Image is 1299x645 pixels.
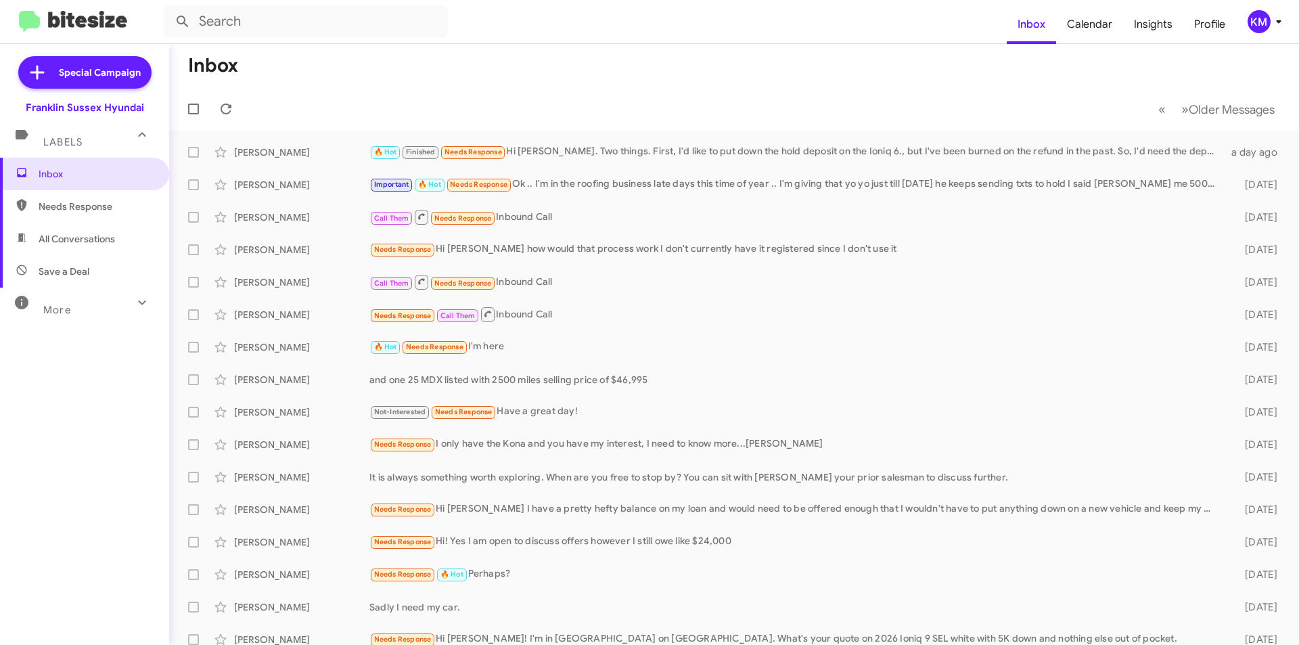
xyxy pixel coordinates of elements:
[435,407,493,416] span: Needs Response
[374,570,432,579] span: Needs Response
[1173,95,1283,123] button: Next
[369,177,1223,192] div: Ok .. I'm in the roofing business late days this time of year .. I'm giving that yo yo just till ...
[1236,10,1284,33] button: KM
[1181,101,1189,118] span: »
[1248,10,1271,33] div: KM
[369,373,1223,386] div: and one 25 MDX listed with 2500 miles selling price of $46,995
[39,167,154,181] span: Inbox
[374,635,432,644] span: Needs Response
[1056,5,1123,44] a: Calendar
[39,232,115,246] span: All Conversations
[234,535,369,549] div: [PERSON_NAME]
[39,265,89,278] span: Save a Deal
[1223,275,1288,289] div: [DATE]
[1223,438,1288,451] div: [DATE]
[374,440,432,449] span: Needs Response
[26,101,144,114] div: Franklin Sussex Hyundai
[369,534,1223,550] div: Hi! Yes I am open to discuss offers however I still owe like $24,000
[234,308,369,321] div: [PERSON_NAME]
[1150,95,1174,123] button: Previous
[43,304,71,316] span: More
[234,438,369,451] div: [PERSON_NAME]
[234,373,369,386] div: [PERSON_NAME]
[1223,340,1288,354] div: [DATE]
[1189,102,1275,117] span: Older Messages
[1223,405,1288,419] div: [DATE]
[234,146,369,159] div: [PERSON_NAME]
[1223,568,1288,581] div: [DATE]
[374,342,397,351] span: 🔥 Hot
[369,600,1223,614] div: Sadly I need my car.
[374,279,409,288] span: Call Them
[418,180,441,189] span: 🔥 Hot
[1151,95,1283,123] nav: Page navigation example
[234,470,369,484] div: [PERSON_NAME]
[1123,5,1183,44] a: Insights
[440,311,476,320] span: Call Them
[164,5,448,38] input: Search
[450,180,507,189] span: Needs Response
[234,600,369,614] div: [PERSON_NAME]
[374,407,426,416] span: Not-Interested
[369,566,1223,582] div: Perhaps?
[234,405,369,419] div: [PERSON_NAME]
[434,279,492,288] span: Needs Response
[369,404,1223,420] div: Have a great day!
[1223,470,1288,484] div: [DATE]
[234,340,369,354] div: [PERSON_NAME]
[1223,243,1288,257] div: [DATE]
[188,55,238,76] h1: Inbox
[440,570,463,579] span: 🔥 Hot
[369,144,1223,160] div: Hi [PERSON_NAME]. Two things. First, I'd like to put down the hold deposit on the Ioniq 6., but I...
[1223,373,1288,386] div: [DATE]
[369,502,1223,517] div: Hi [PERSON_NAME] I have a pretty hefty balance on my loan and would need to be offered enough tha...
[374,505,432,514] span: Needs Response
[369,437,1223,452] div: I only have the Kona and you have my interest, I need to know more...[PERSON_NAME]
[374,180,409,189] span: Important
[374,245,432,254] span: Needs Response
[43,136,83,148] span: Labels
[1158,101,1166,118] span: «
[1223,178,1288,192] div: [DATE]
[234,210,369,224] div: [PERSON_NAME]
[369,339,1223,355] div: I'm here
[234,568,369,581] div: [PERSON_NAME]
[1223,210,1288,224] div: [DATE]
[39,200,154,213] span: Needs Response
[1223,146,1288,159] div: a day ago
[234,275,369,289] div: [PERSON_NAME]
[1223,600,1288,614] div: [DATE]
[374,214,409,223] span: Call Them
[434,214,492,223] span: Needs Response
[1007,5,1056,44] a: Inbox
[18,56,152,89] a: Special Campaign
[374,311,432,320] span: Needs Response
[369,273,1223,290] div: Inbound Call
[1183,5,1236,44] a: Profile
[406,148,436,156] span: Finished
[59,66,141,79] span: Special Campaign
[369,242,1223,257] div: Hi [PERSON_NAME] how would that process work I don't currently have it registered since I don't u...
[369,208,1223,225] div: Inbound Call
[445,148,502,156] span: Needs Response
[234,178,369,192] div: [PERSON_NAME]
[369,470,1223,484] div: It is always something worth exploring. When are you free to stop by? You can sit with [PERSON_NA...
[406,342,463,351] span: Needs Response
[234,503,369,516] div: [PERSON_NAME]
[369,306,1223,323] div: Inbound Call
[374,537,432,546] span: Needs Response
[1223,308,1288,321] div: [DATE]
[1223,535,1288,549] div: [DATE]
[234,243,369,257] div: [PERSON_NAME]
[1223,503,1288,516] div: [DATE]
[374,148,397,156] span: 🔥 Hot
